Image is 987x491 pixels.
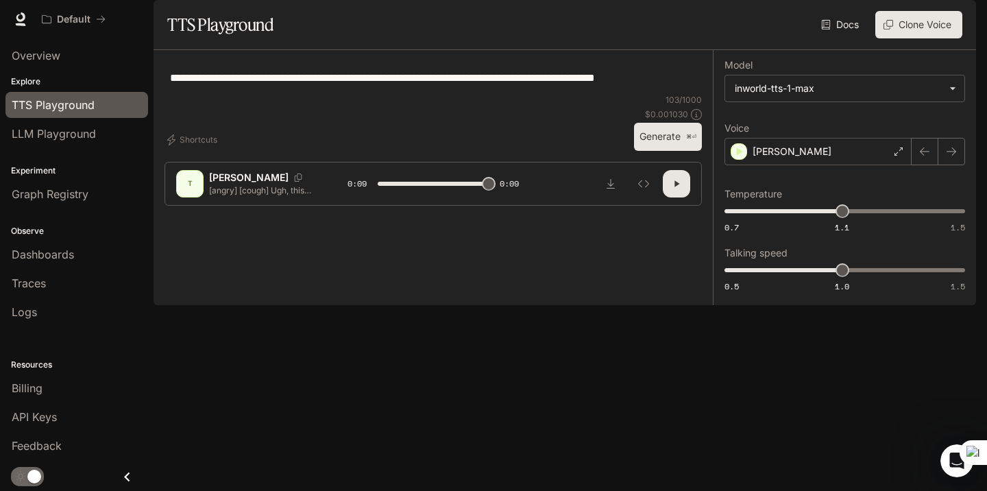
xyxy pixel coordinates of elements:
button: Shortcuts [164,129,223,151]
button: All workspaces [36,5,112,33]
p: Temperature [724,189,782,199]
p: Talking speed [724,248,788,258]
button: Generate⌘⏎ [634,123,702,151]
span: 1.5 [951,221,965,233]
span: 0:09 [348,177,367,191]
span: 0.5 [724,280,739,292]
span: 0.7 [724,221,739,233]
div: inworld-tts-1-max [725,75,964,101]
span: 1.0 [835,280,849,292]
p: ⌘⏎ [686,133,696,141]
button: Download audio [597,170,624,197]
p: [angry] [cough] Ugh, this stupid cough... It's just so hard [cough] not getting sick this time of... [209,184,315,196]
p: Model [724,60,753,70]
p: Default [57,14,90,25]
div: T [179,173,201,195]
button: Clone Voice [875,11,962,38]
span: 1.1 [835,221,849,233]
div: inworld-tts-1-max [735,82,942,95]
a: Docs [818,11,864,38]
p: Voice [724,123,749,133]
p: $ 0.001030 [645,108,688,120]
p: [PERSON_NAME] [209,171,289,184]
span: 0:09 [500,177,519,191]
iframe: Intercom live chat [940,444,973,477]
span: 1.5 [951,280,965,292]
p: [PERSON_NAME] [753,145,831,158]
button: Inspect [630,170,657,197]
p: 103 / 1000 [666,94,702,106]
button: Copy Voice ID [289,173,308,182]
h1: TTS Playground [167,11,273,38]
